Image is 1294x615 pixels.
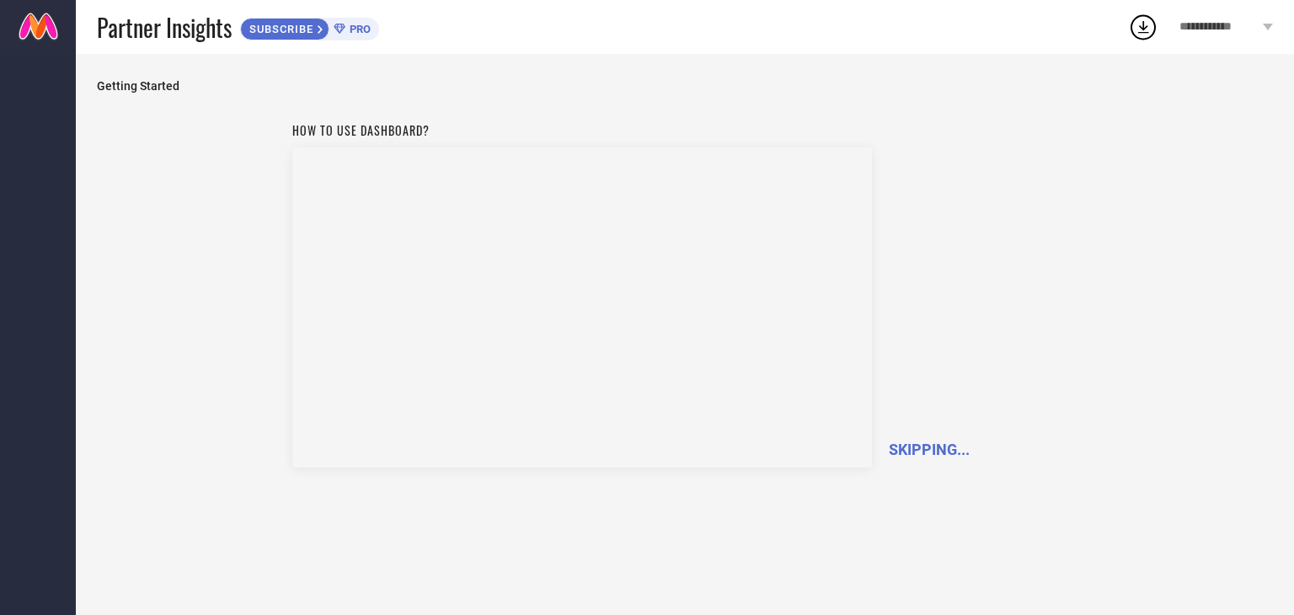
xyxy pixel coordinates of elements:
div: Open download list [1128,12,1158,42]
span: SUBSCRIBE [241,23,318,35]
span: SKIPPING... [889,441,970,458]
span: Getting Started [97,79,1273,93]
h1: How to use dashboard? [292,121,872,139]
span: PRO [345,23,371,35]
span: Partner Insights [97,10,232,45]
iframe: Workspace Section [292,147,872,468]
a: SUBSCRIBEPRO [240,13,379,40]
